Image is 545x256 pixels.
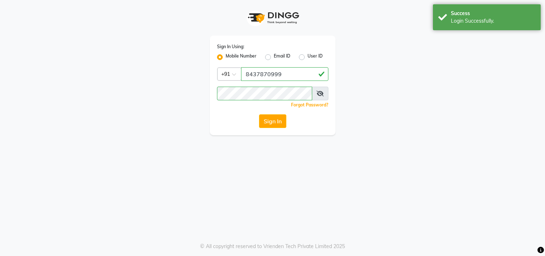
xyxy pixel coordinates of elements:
[274,53,290,61] label: Email ID
[217,44,244,50] label: Sign In Using:
[308,53,323,61] label: User ID
[451,10,535,17] div: Success
[241,67,328,81] input: Username
[244,7,301,28] img: logo1.svg
[291,102,328,108] a: Forgot Password?
[226,53,257,61] label: Mobile Number
[451,17,535,25] div: Login Successfully.
[259,114,286,128] button: Sign In
[217,87,312,100] input: Username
